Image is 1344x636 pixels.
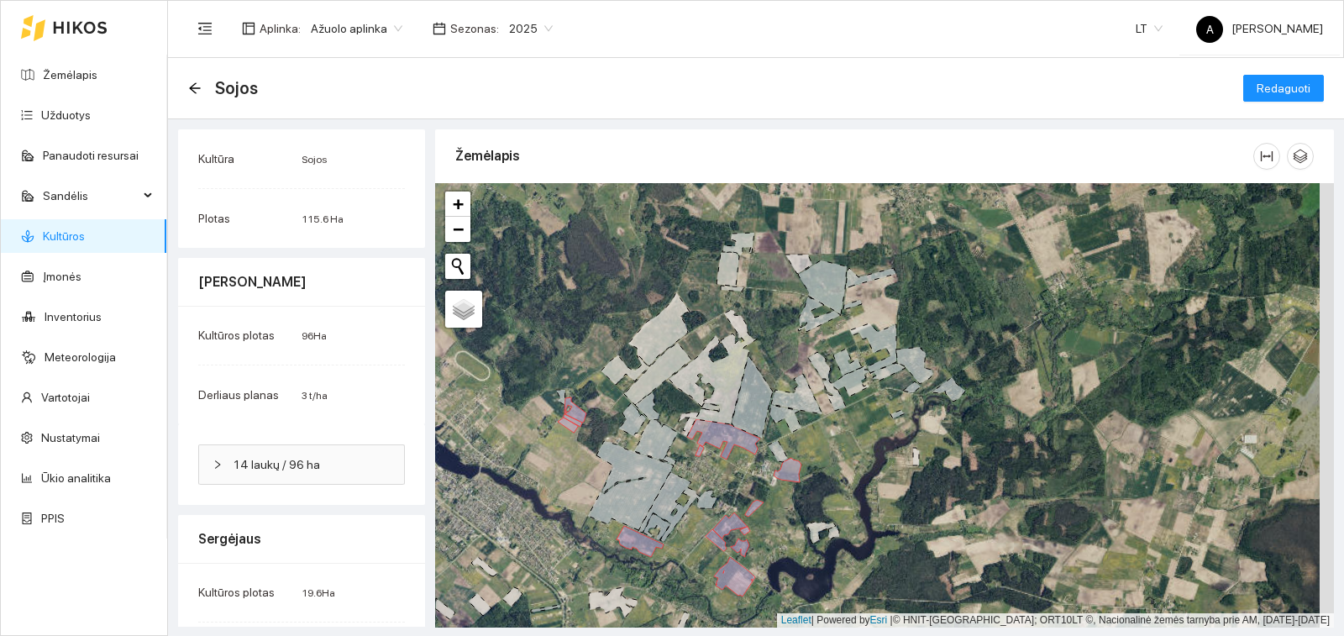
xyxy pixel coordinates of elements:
[213,460,223,470] span: right
[1206,16,1214,43] span: A
[43,179,139,213] span: Sandėlis
[453,218,464,239] span: −
[445,217,470,242] a: Zoom out
[233,455,391,474] span: 14 laukų / 96 ha
[1257,79,1310,97] span: Redaguoti
[302,587,335,599] span: 19.6 Ha
[198,388,279,402] span: Derliaus planas
[198,258,405,306] div: [PERSON_NAME]
[890,614,893,626] span: |
[198,515,405,563] div: Sergėjaus
[43,149,139,162] a: Panaudoti resursai
[455,132,1253,180] div: Žemėlapis
[1254,150,1279,163] span: column-width
[198,152,234,166] span: Kultūra
[453,193,464,214] span: +
[777,613,1334,628] div: | Powered by © HNIT-[GEOGRAPHIC_DATA]; ORT10LT ©, Nacionalinė žemės tarnyba prie AM, [DATE]-[DATE]
[1196,22,1323,35] span: [PERSON_NAME]
[433,22,446,35] span: calendar
[198,212,230,225] span: Plotas
[445,254,470,279] button: Initiate a new search
[1253,143,1280,170] button: column-width
[302,330,327,342] span: 96 Ha
[188,81,202,96] div: Atgal
[43,270,81,283] a: Įmonės
[43,229,85,243] a: Kultūros
[445,291,482,328] a: Layers
[302,390,328,402] span: 3 t/ha
[1243,75,1324,102] button: Redaguoti
[188,12,222,45] button: menu-fold
[41,391,90,404] a: Vartotojai
[1136,16,1163,41] span: LT
[198,329,275,342] span: Kultūros plotas
[45,310,102,323] a: Inventorius
[41,108,91,122] a: Užduotys
[302,213,344,225] span: 115.6 Ha
[188,81,202,95] span: arrow-left
[197,21,213,36] span: menu-fold
[870,614,888,626] a: Esri
[445,192,470,217] a: Zoom in
[198,586,275,599] span: Kultūros plotas
[215,75,258,102] span: Sojos
[43,68,97,81] a: Žemėlapis
[45,350,116,364] a: Meteorologija
[509,16,553,41] span: 2025
[302,154,327,166] span: Sojos
[41,431,100,444] a: Nustatymai
[311,16,402,41] span: Ažuolo aplinka
[450,19,499,38] span: Sezonas :
[781,614,811,626] a: Leaflet
[199,445,404,484] div: 14 laukų / 96 ha
[260,19,301,38] span: Aplinka :
[41,471,111,485] a: Ūkio analitika
[242,22,255,35] span: layout
[41,512,65,525] a: PPIS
